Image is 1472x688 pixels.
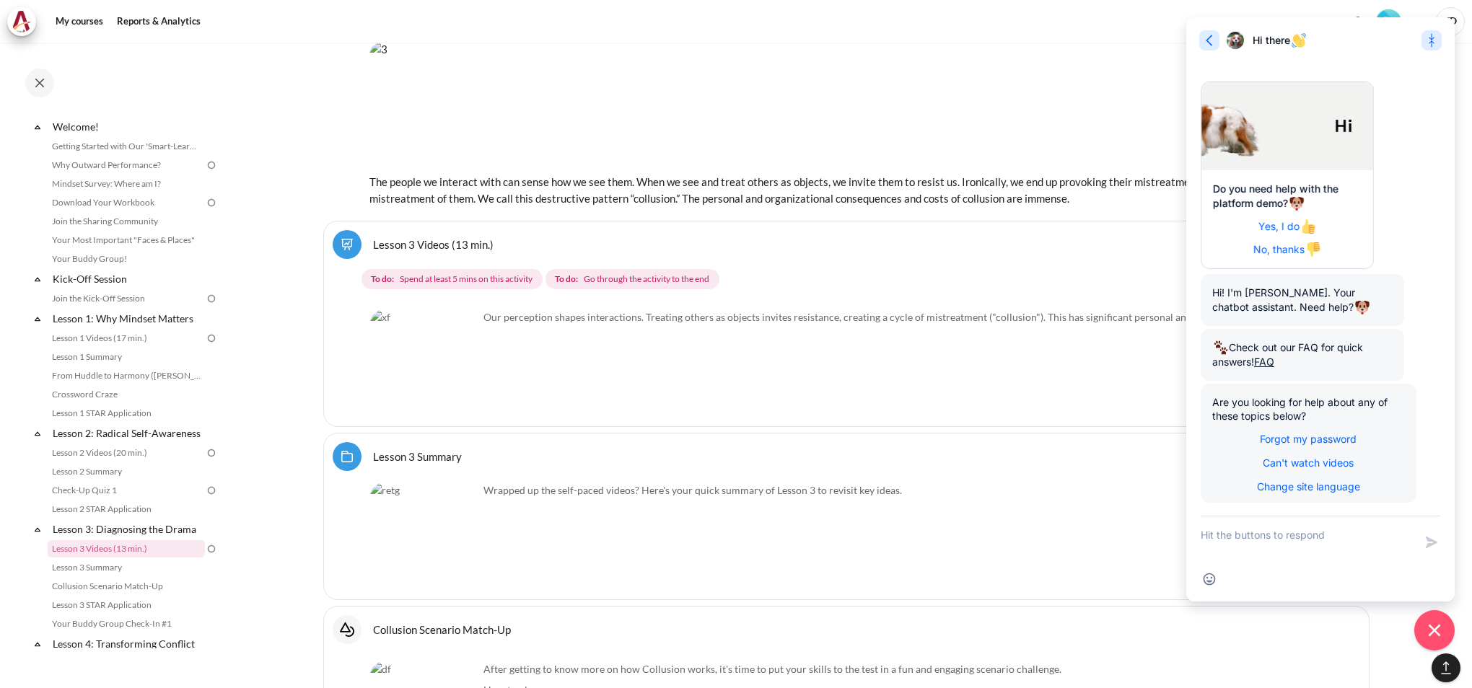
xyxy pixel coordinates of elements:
a: Join the Kick-Off Session [48,290,205,307]
span: Spend at least 5 mins on this activity [400,273,533,286]
button: [[backtotopbutton]] [1432,653,1460,682]
a: My courses [51,7,108,36]
div: Show notification window with no new notifications [1347,11,1369,32]
a: Lesson 1 Summary [48,348,205,366]
a: Lesson 3 Summary [373,449,462,463]
a: User menu [1436,7,1465,36]
a: Your Most Important "Faces & Places" [48,231,205,249]
a: Lesson 2 Summary [48,463,205,480]
a: From Huddle to Harmony ([PERSON_NAME]'s Story) [48,367,205,384]
a: Lesson 2: Radical Self-Awareness [51,423,205,443]
span: Collapse [30,272,45,286]
img: To do [205,332,218,345]
a: Download Your Workbook [48,194,205,211]
a: Lesson 3 Summary [48,559,205,576]
a: Architeck Architeck [7,7,43,36]
img: To do [205,159,218,172]
a: Join the Sharing Community [48,213,205,230]
a: Lesson 4: Transforming Conflict [51,634,205,653]
a: Collusion Scenario Match-Up [373,622,511,636]
img: Architeck [12,11,32,32]
a: Lesson 3: Diagnosing the Drama [51,519,205,539]
strong: To do: [371,273,394,286]
a: Lesson 2 Videos (20 min.) [48,444,205,462]
span: Collapse [30,312,45,326]
img: To do [205,542,218,555]
span: TD [1436,7,1465,36]
div: The people we interact with can sense how we see them. When we see and treat others as objects, w... [369,41,1323,207]
a: Your Buddy Group Check-In #1 [48,615,205,632]
span: Go through the activity to the end [584,273,709,286]
a: Why Outward Performance? [48,156,205,174]
a: Lesson 3 STAR Application [48,596,205,614]
img: xf [370,309,478,418]
a: Welcome! [51,117,205,136]
a: Check-Up Quiz 1 [48,482,205,499]
a: Crossword Craze [48,386,205,403]
img: To do [205,446,218,459]
img: To do [205,292,218,305]
img: 3 [369,41,1209,172]
span: Collapse [30,426,45,441]
p: After getting to know more on how Collusion works, it's time to put your skills to the test in a ... [370,661,1323,676]
a: Lesson 1 STAR Application [48,405,205,422]
img: Level #1 [1376,9,1401,35]
a: Reports & Analytics [112,7,206,36]
a: Lesson 1: Why Mindset Matters [51,309,205,328]
a: Lesson 1 Videos (17 min.) [48,330,205,347]
p: Wrapped up the self-paced videos? Here's your quick summary of Lesson 3 to revisit key ideas. [370,482,1323,498]
a: Collusion Scenario Match-Up [48,578,205,595]
a: Level #1 [1370,8,1407,35]
a: Lesson 2 STAR Application [48,500,205,518]
img: To do [205,484,218,497]
a: Mindset Survey: Where am I? [48,175,205,193]
div: Completion requirements for Lesson 3 Videos (13 min.) [362,266,1337,292]
div: Level #1 [1376,8,1401,35]
span: Collapse [30,120,45,134]
img: retg [370,482,478,591]
p: Our perception shapes interactions. Treating others as objects invites resistance, creating a cyc... [370,309,1323,325]
strong: To do: [555,273,578,286]
a: Getting Started with Our 'Smart-Learning' Platform [48,138,205,155]
img: To do [205,196,218,209]
a: Kick-Off Session [51,269,205,288]
span: Collapse [30,637,45,651]
a: Your Buddy Group! [48,250,205,268]
a: Lesson 3 Videos (13 min.) [373,237,494,251]
a: Lesson 3 Videos (13 min.) [48,540,205,557]
button: Languages [1409,11,1430,32]
span: Collapse [30,522,45,537]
